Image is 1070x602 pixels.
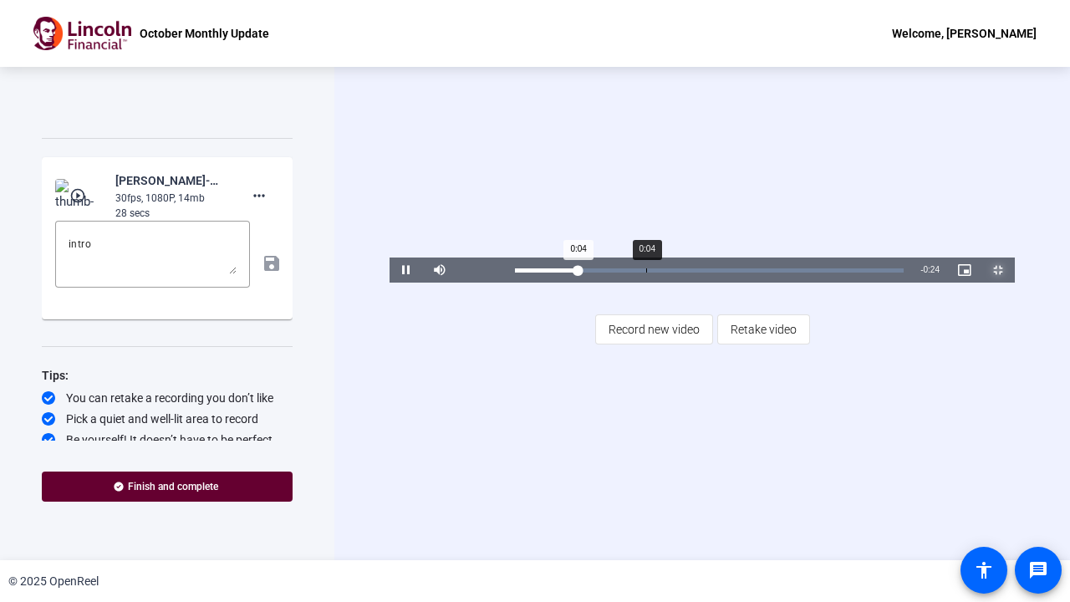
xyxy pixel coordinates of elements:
div: Pick a quiet and well-lit area to record [42,411,293,427]
span: Finish and complete [128,480,218,493]
span: Record new video [609,314,700,345]
p: October Monthly Update [140,23,269,43]
div: [PERSON_NAME]-MoneyGuard Marketing Minute-October Monthly Update-1758899990731-webcam [115,171,227,191]
div: Welcome, [PERSON_NAME] [892,23,1037,43]
mat-icon: more_horiz [249,186,269,206]
button: Retake video [717,314,810,344]
div: Progress Bar [515,268,904,273]
div: 30fps, 1080P, 14mb [115,191,227,206]
button: Picture-in-Picture [948,258,981,283]
span: Retake video [731,314,797,345]
div: Be yourself! It doesn’t have to be perfect [42,431,293,448]
div: Tips: [42,365,293,385]
button: Exit Fullscreen [981,258,1015,283]
button: Record new video [595,314,713,344]
div: 28 secs [115,206,227,221]
button: Pause [390,258,423,283]
img: OpenReel logo [33,17,131,50]
mat-icon: accessibility [974,560,994,580]
mat-icon: play_circle_outline [69,187,89,204]
span: 0:24 [924,265,940,274]
img: thumb-nail [55,179,104,212]
button: Finish and complete [42,472,293,502]
div: © 2025 OpenReel [8,573,99,590]
div: You can retake a recording you don’t like [42,390,293,406]
button: Mute [423,258,456,283]
span: - [920,265,923,274]
mat-icon: message [1028,560,1048,580]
